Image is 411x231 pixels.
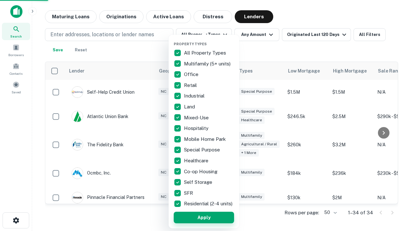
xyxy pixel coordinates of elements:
p: Mobile Home Park [184,135,227,143]
p: Co-op Housing [184,168,219,175]
p: Hospitality [184,124,210,132]
p: Retail [184,81,198,89]
button: Apply [174,212,234,223]
span: Property Types [174,42,207,46]
p: Mixed-Use [184,114,210,122]
p: Land [184,103,196,111]
p: Self Storage [184,178,214,186]
p: Special Purpose [184,146,221,154]
p: Healthcare [184,157,210,165]
p: Multifamily (5+ units) [184,60,232,68]
p: SFR [184,189,194,197]
p: Industrial [184,92,206,100]
p: All Property Types [184,49,227,57]
iframe: Chat Widget [379,180,411,210]
p: Office [184,71,200,78]
p: Residential (2-4 units) [184,200,234,208]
